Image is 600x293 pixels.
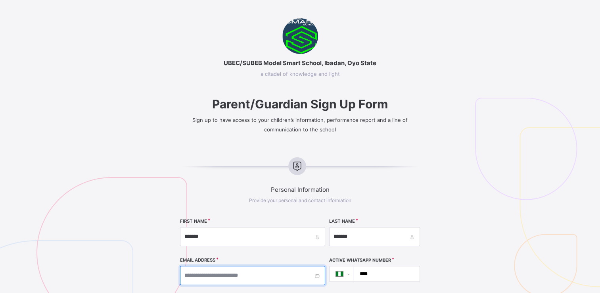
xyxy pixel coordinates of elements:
label: EMAIL ADDRESS [180,257,215,263]
span: Parent/Guardian Sign Up Form [150,97,450,111]
label: Active WhatsApp Number [329,258,391,263]
span: Provide your personal and contact information [249,197,351,203]
span: a citadel of knowledge and light [150,71,450,77]
span: Personal Information [150,186,450,193]
span: UBEC/SUBEB Model Smart School, Ibadan, Oyo State [150,59,450,67]
span: Sign up to have access to your children’s information, performance report and a line of communica... [192,117,408,133]
label: LAST NAME [329,218,355,224]
label: FIRST NAME [180,218,207,224]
